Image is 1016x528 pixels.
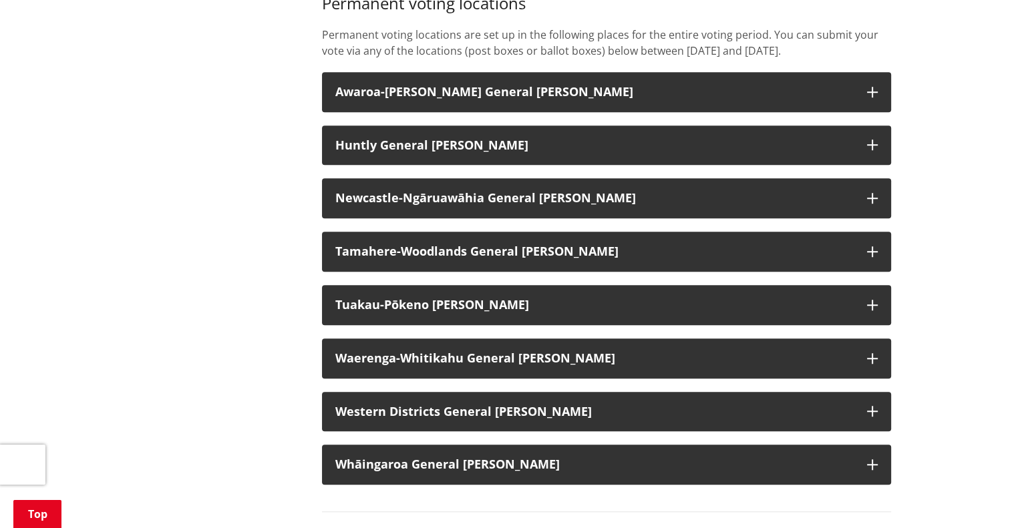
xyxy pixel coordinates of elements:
[335,456,560,472] strong: Whāingaroa General [PERSON_NAME]
[335,298,854,312] h3: Tuakau-Pōkeno [PERSON_NAME]
[322,445,891,485] button: Whāingaroa General [PERSON_NAME]
[955,472,1003,520] iframe: Messenger Launcher
[322,338,891,378] button: Waerenga-Whitikahu General [PERSON_NAME]
[335,139,854,152] h3: Huntly General [PERSON_NAME]
[322,178,891,218] button: Newcastle-Ngāruawāhia General [PERSON_NAME]
[335,190,636,206] strong: Newcastle-Ngāruawāhia General [PERSON_NAME]
[322,72,891,112] button: Awaroa-[PERSON_NAME] General [PERSON_NAME]
[322,232,891,272] button: Tamahere-Woodlands General [PERSON_NAME]
[322,27,891,59] p: Permanent voting locations are set up in the following places for the entire voting period. You c...
[322,392,891,432] button: Western Districts General [PERSON_NAME]
[335,350,615,366] strong: Waerenga-Whitikahu General [PERSON_NAME]
[322,125,891,166] button: Huntly General [PERSON_NAME]
[335,243,619,259] strong: Tamahere-Woodlands General [PERSON_NAME]
[13,500,61,528] a: Top
[335,403,592,419] strong: Western Districts General [PERSON_NAME]
[322,285,891,325] button: Tuakau-Pōkeno [PERSON_NAME]
[335,85,854,99] h3: Awaroa-[PERSON_NAME] General [PERSON_NAME]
